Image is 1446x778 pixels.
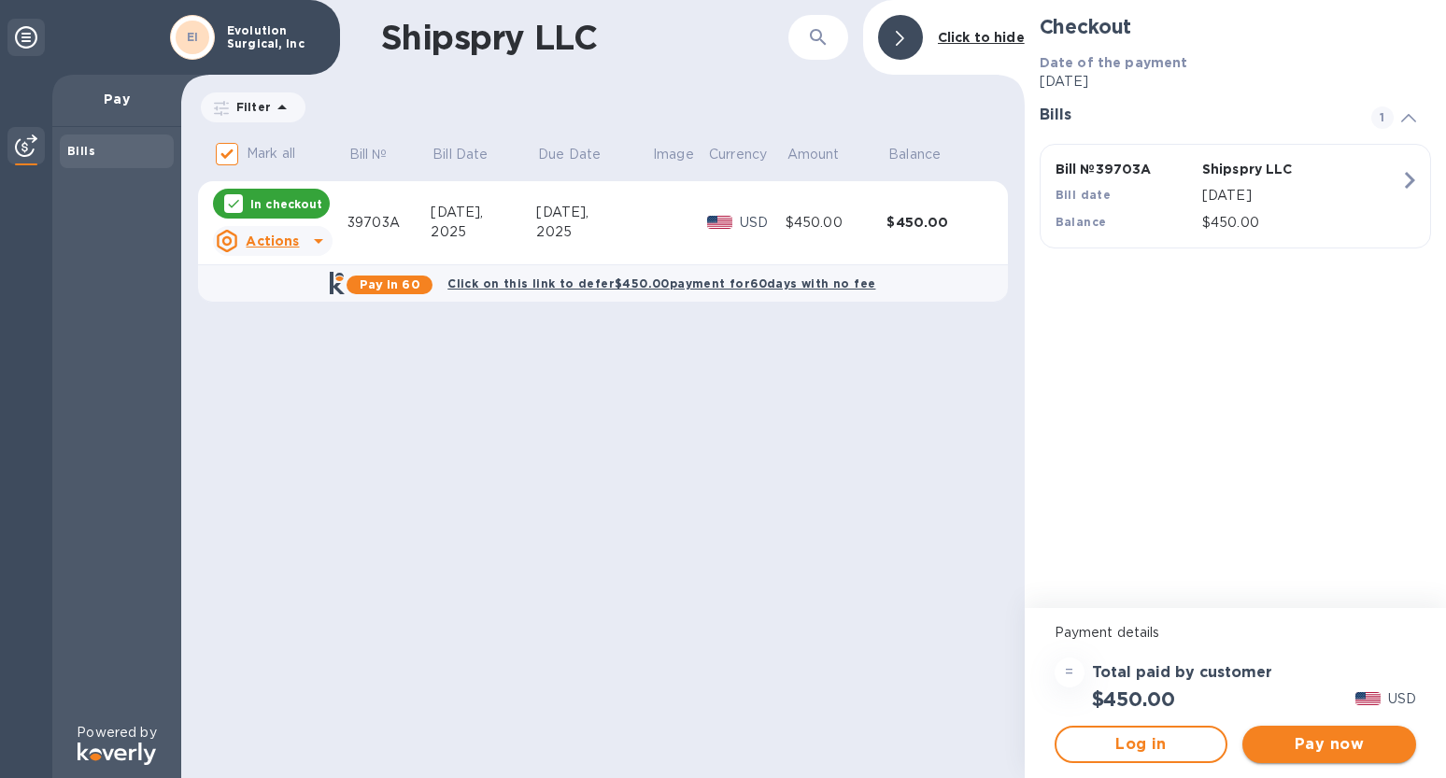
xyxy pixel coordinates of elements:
[888,145,941,164] p: Balance
[432,145,488,164] p: Bill Date
[787,145,840,164] p: Amount
[1355,692,1381,705] img: USD
[938,30,1025,45] b: Click to hide
[1257,733,1401,756] span: Pay now
[538,145,601,164] p: Due Date
[1056,188,1112,202] b: Bill date
[247,144,295,163] p: Mark all
[1202,186,1400,205] p: [DATE]
[1040,106,1349,124] h3: Bills
[381,18,788,57] h1: Shipspry LLC
[1071,733,1212,756] span: Log in
[1056,215,1107,229] b: Balance
[447,276,875,290] b: Click on this link to defer $450.00 payment for 60 days with no fee
[1202,160,1341,178] p: Shipspry LLC
[1242,726,1416,763] button: Pay now
[1388,689,1416,709] p: USD
[78,743,156,765] img: Logo
[740,213,786,233] p: USD
[1092,687,1175,711] h2: $450.00
[250,196,322,212] p: In checkout
[786,213,887,233] div: $450.00
[536,203,651,222] div: [DATE],
[1371,106,1394,129] span: 1
[349,145,412,164] span: Bill №
[246,233,299,248] u: Actions
[886,213,988,232] div: $450.00
[538,145,625,164] span: Due Date
[227,24,320,50] p: Evolution Surgical, Inc
[431,222,536,242] div: 2025
[888,145,965,164] span: Balance
[707,216,732,229] img: USD
[1202,213,1400,233] p: $450.00
[1055,658,1084,687] div: =
[1040,15,1431,38] h2: Checkout
[187,30,199,44] b: EI
[347,213,431,233] div: 39703A
[432,145,512,164] span: Bill Date
[1055,623,1416,643] p: Payment details
[787,145,864,164] span: Amount
[349,145,388,164] p: Bill №
[1056,160,1195,178] p: Bill № 39703A
[77,723,156,743] p: Powered by
[67,90,166,108] p: Pay
[1040,55,1188,70] b: Date of the payment
[536,222,651,242] div: 2025
[1040,144,1431,248] button: Bill №39703AShipspry LLCBill date[DATE]Balance$450.00
[1040,72,1431,92] p: [DATE]
[1055,726,1228,763] button: Log in
[653,145,694,164] p: Image
[360,277,420,291] b: Pay in 60
[1092,664,1272,682] h3: Total paid by customer
[709,145,767,164] p: Currency
[431,203,536,222] div: [DATE],
[67,144,95,158] b: Bills
[229,99,271,115] p: Filter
